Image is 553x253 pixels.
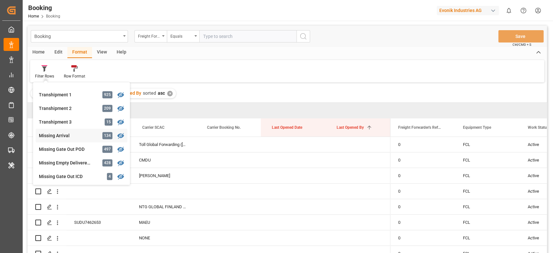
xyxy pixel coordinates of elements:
[28,47,50,58] div: Home
[142,125,165,130] span: Carrier SCAC
[390,215,455,230] div: 0
[131,168,196,183] div: [PERSON_NAME]
[131,230,196,246] div: NONE
[498,30,544,42] button: Save
[516,3,531,18] button: Help Center
[102,91,112,98] div: 925
[28,168,390,184] div: Press SPACE to select this row.
[28,152,390,168] div: Press SPACE to select this row.
[455,215,520,230] div: FCL
[501,3,516,18] button: show 0 new notifications
[28,137,390,152] div: Press SPACE to select this row.
[28,184,390,199] div: Press SPACE to select this row.
[170,32,192,39] div: Equals
[167,91,173,96] div: ✕
[390,152,455,168] div: 0
[102,105,112,112] div: 209
[105,118,112,126] div: 15
[28,199,390,215] div: Press SPACE to select this row.
[31,30,128,42] button: open menu
[296,30,310,42] button: search button
[455,184,520,199] div: FCL
[39,146,96,153] div: Missing Gate Out POD
[35,73,54,79] div: Filter Rows
[64,73,85,79] div: Row Format
[39,160,96,166] div: Missing Empty Delivered Depot
[39,132,96,139] div: Missing Arrival
[437,4,501,17] button: Evonik Industries AG
[28,230,390,246] div: Press SPACE to select this row.
[50,47,67,58] div: Edit
[390,230,455,246] div: 0
[39,105,96,112] div: Transhipment 2
[131,215,196,230] div: MAEU
[272,125,302,130] span: Last Opened Date
[390,137,455,152] div: 0
[34,32,121,40] div: Booking
[167,30,199,42] button: open menu
[390,184,455,199] div: 0
[107,173,112,180] div: 4
[102,146,112,153] div: 497
[437,6,499,15] div: Evonik Industries AG
[390,168,455,183] div: 0
[398,125,442,130] span: Freight Forwarder's Reference No.
[66,215,131,230] div: SUDU7462653
[455,199,520,214] div: FCL
[455,168,520,183] div: FCL
[455,230,520,246] div: FCL
[39,173,96,180] div: Missing Gate Out ICD
[28,215,390,230] div: Press SPACE to select this row.
[207,125,241,130] span: Carrier Booking No.
[143,90,156,96] span: sorted
[463,125,491,130] span: Equipment Type
[455,152,520,168] div: FCL
[337,125,364,130] span: Last Opened By
[390,199,455,214] div: 0
[131,137,196,152] div: Toll Global Forwarding ([GEOGRAPHIC_DATA]), GmbH
[131,199,196,214] div: NTG GLOBAL FINLAND OY
[199,30,296,42] input: Type to search
[112,47,131,58] div: Help
[528,125,549,130] span: Work Status
[102,132,112,139] div: 134
[138,32,160,39] div: Freight Forwarder's Reference No.
[28,3,60,13] div: Booking
[39,91,96,98] div: Transhipment 1
[131,152,196,168] div: CMDU
[28,14,39,18] a: Home
[134,30,167,42] button: open menu
[67,47,92,58] div: Format
[513,42,531,47] span: Ctrl/CMD + S
[102,159,112,166] div: 428
[39,119,96,126] div: Transhipment 3
[92,47,112,58] div: View
[158,90,165,96] span: asc
[455,137,520,152] div: FCL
